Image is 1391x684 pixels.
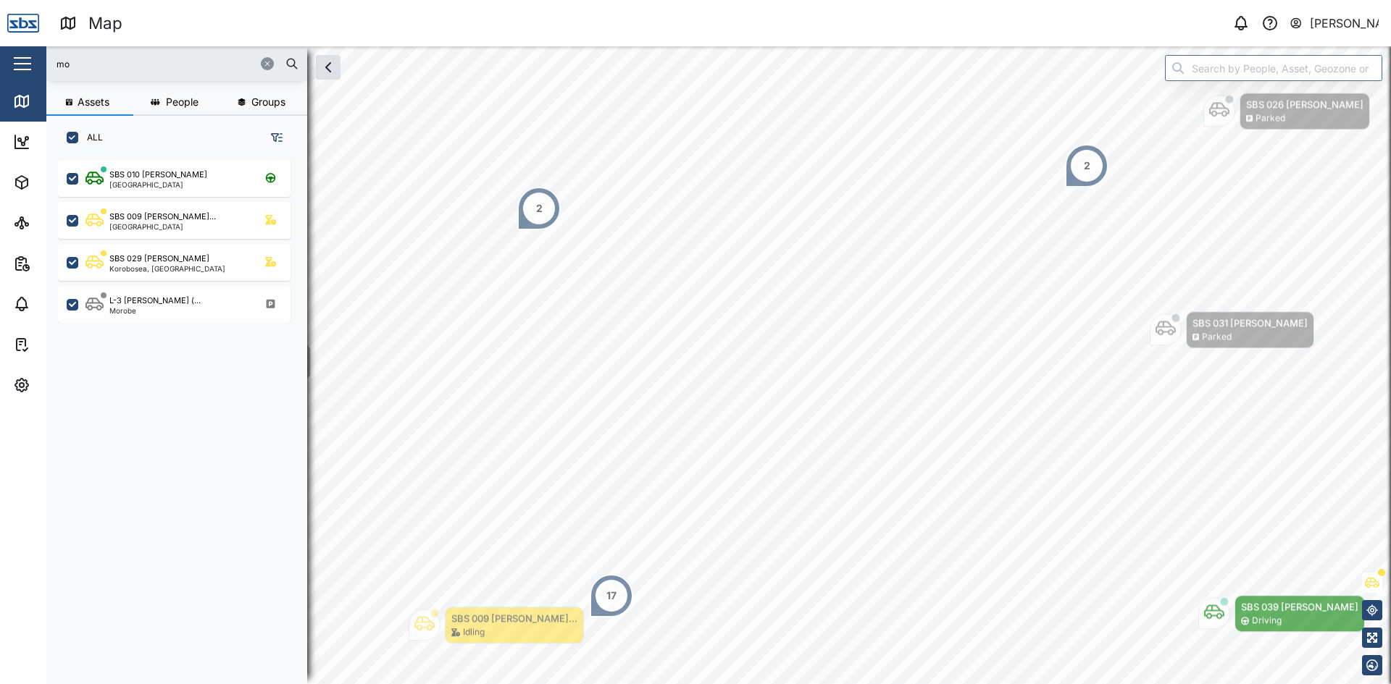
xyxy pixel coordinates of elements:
[38,93,70,109] div: Map
[109,211,216,223] div: SBS 009 [PERSON_NAME]...
[517,187,561,230] div: Map marker
[38,215,72,231] div: Sites
[1165,55,1382,81] input: Search by People, Asset, Geozone or Place
[1246,97,1363,111] div: SBS 026 [PERSON_NAME]
[1084,158,1090,174] div: 2
[109,169,207,181] div: SBS 010 [PERSON_NAME]
[38,256,87,271] div: Reports
[1241,599,1358,614] div: SBS 039 [PERSON_NAME]
[109,223,216,230] div: [GEOGRAPHIC_DATA]
[55,53,298,75] input: Search assets or drivers
[1150,311,1314,348] div: Map marker
[1252,614,1282,628] div: Driving
[1203,93,1370,130] div: Map marker
[606,588,617,604] div: 17
[58,155,306,672] div: grid
[38,296,83,312] div: Alarms
[409,607,584,643] div: Map marker
[78,132,103,143] label: ALL
[1310,14,1379,33] div: [PERSON_NAME]
[109,265,225,272] div: Korobosea, [GEOGRAPHIC_DATA]
[590,574,633,617] div: Map marker
[38,377,89,393] div: Settings
[166,97,199,107] span: People
[88,11,122,36] div: Map
[1202,330,1232,344] div: Parked
[38,134,103,150] div: Dashboard
[46,46,1391,684] canvas: Map
[536,200,543,216] div: 2
[1192,316,1308,330] div: SBS 031 [PERSON_NAME]
[1198,595,1365,632] div: Map marker
[451,611,577,625] div: SBS 009 [PERSON_NAME]...
[109,295,201,307] div: L-3 [PERSON_NAME] (...
[109,307,201,314] div: Morobe
[38,174,83,190] div: Assets
[463,625,485,639] div: Idling
[1065,144,1108,187] div: Map marker
[1256,111,1285,125] div: Parked
[1289,13,1379,33] button: [PERSON_NAME]
[38,337,78,352] div: Tasks
[78,97,109,107] span: Assets
[7,7,39,39] img: Main Logo
[251,97,285,107] span: Groups
[109,253,209,265] div: SBS 029 [PERSON_NAME]
[109,181,207,188] div: [GEOGRAPHIC_DATA]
